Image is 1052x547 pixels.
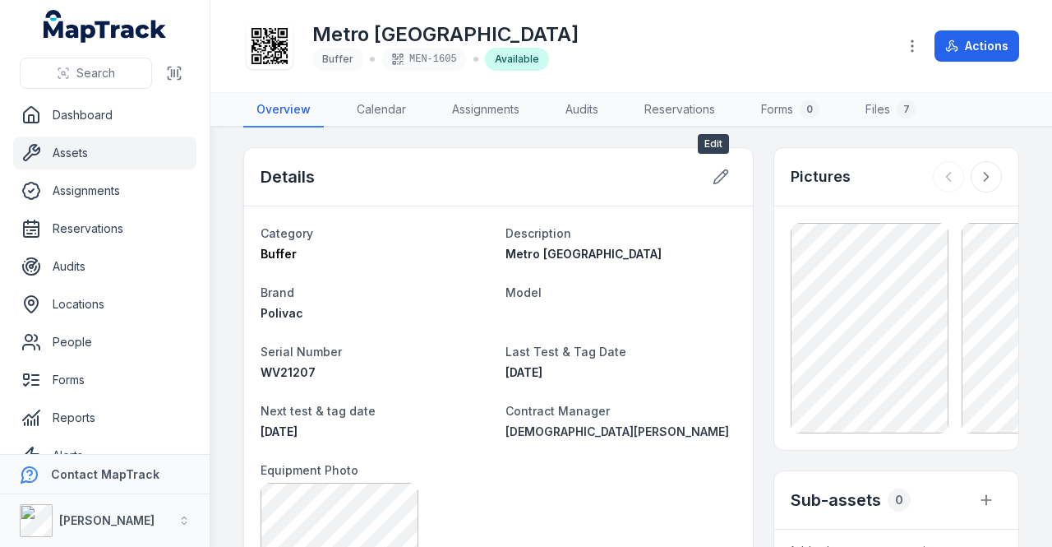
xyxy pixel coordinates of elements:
a: Assets [13,137,196,169]
a: Assignments [439,93,533,127]
h1: Metro [GEOGRAPHIC_DATA] [312,21,579,48]
span: [DATE] [261,424,298,438]
a: People [13,326,196,359]
div: 0 [888,489,911,512]
a: MapTrack [44,10,167,43]
span: Metro [GEOGRAPHIC_DATA] [505,247,662,261]
a: Audits [13,250,196,283]
span: WV21207 [261,365,316,379]
a: Reservations [13,212,196,245]
a: Calendar [344,93,419,127]
span: Next test & tag date [261,404,376,418]
span: Equipment Photo [261,463,358,477]
div: Available [485,48,549,71]
a: Forms [13,364,196,396]
time: 8/21/2025, 12:00:00 AM [505,365,542,379]
a: Overview [243,93,324,127]
a: Reports [13,401,196,434]
span: Brand [261,285,294,299]
h2: Details [261,165,315,188]
a: Dashboard [13,99,196,132]
a: Forms0 [748,93,833,127]
a: Assignments [13,174,196,207]
h3: Pictures [791,165,851,188]
a: [DEMOGRAPHIC_DATA][PERSON_NAME] [505,424,737,440]
a: Reservations [631,93,728,127]
time: 8/21/2026, 12:00:00 AM [261,424,298,438]
div: 0 [800,100,819,119]
span: Category [261,226,313,240]
span: Edit [698,134,729,154]
span: Last Test & Tag Date [505,345,626,359]
span: [DATE] [505,365,542,379]
a: Audits [552,93,611,127]
span: Search [76,65,115,81]
strong: [PERSON_NAME] [59,513,155,527]
button: Actions [934,30,1019,62]
a: Locations [13,288,196,321]
a: Files7 [852,93,930,127]
span: Buffer [322,53,353,65]
span: Description [505,226,571,240]
a: Alerts [13,439,196,472]
span: Buffer [261,247,297,261]
button: Search [20,58,152,89]
div: MEN-1605 [381,48,467,71]
h2: Sub-assets [791,489,881,512]
div: 7 [897,100,916,119]
span: Polivac [261,306,303,320]
span: Serial Number [261,345,342,359]
span: Contract Manager [505,404,610,418]
strong: Contact MapTrack [51,467,159,481]
span: Model [505,285,542,299]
